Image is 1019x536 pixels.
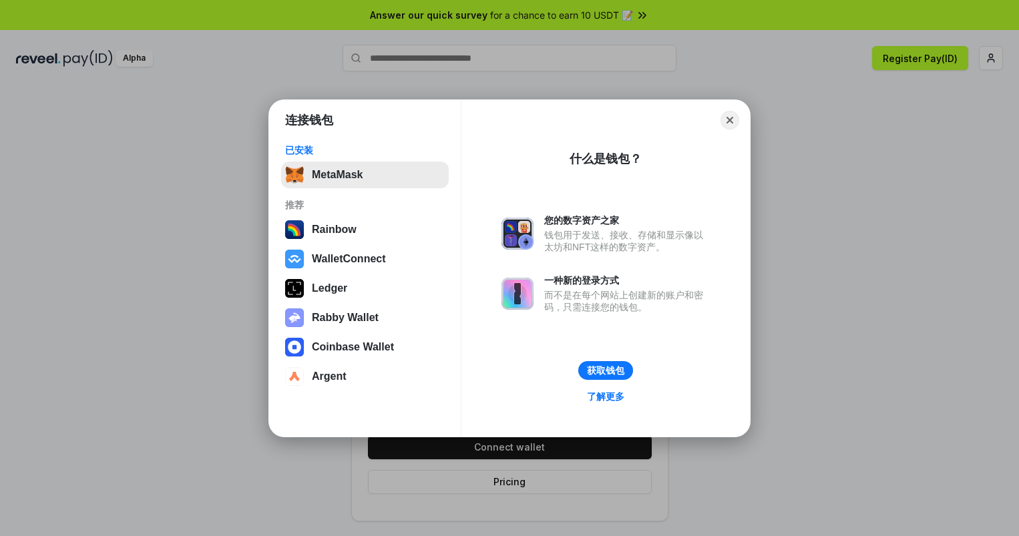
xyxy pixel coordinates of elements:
div: 获取钱包 [587,364,624,376]
img: svg+xml,%3Csvg%20width%3D%22120%22%20height%3D%22120%22%20viewBox%3D%220%200%20120%20120%22%20fil... [285,220,304,239]
button: WalletConnect [281,246,449,272]
div: 您的数字资产之家 [544,214,710,226]
div: Coinbase Wallet [312,341,394,353]
div: 推荐 [285,199,445,211]
button: Close [721,111,739,129]
img: svg+xml,%3Csvg%20width%3D%2228%22%20height%3D%2228%22%20viewBox%3D%220%200%2028%2028%22%20fill%3D... [285,250,304,268]
div: Rabby Wallet [312,312,379,324]
div: 已安装 [285,144,445,156]
button: Rabby Wallet [281,304,449,331]
div: 钱包用于发送、接收、存储和显示像以太坊和NFT这样的数字资产。 [544,229,710,253]
button: Argent [281,363,449,390]
img: svg+xml,%3Csvg%20xmlns%3D%22http%3A%2F%2Fwww.w3.org%2F2000%2Fsvg%22%20fill%3D%22none%22%20viewBox... [501,278,534,310]
img: svg+xml,%3Csvg%20xmlns%3D%22http%3A%2F%2Fwww.w3.org%2F2000%2Fsvg%22%20fill%3D%22none%22%20viewBox... [501,218,534,250]
div: WalletConnect [312,253,386,265]
div: MetaMask [312,169,363,181]
img: svg+xml,%3Csvg%20xmlns%3D%22http%3A%2F%2Fwww.w3.org%2F2000%2Fsvg%22%20fill%3D%22none%22%20viewBox... [285,308,304,327]
h1: 连接钱包 [285,112,333,128]
div: Ledger [312,282,347,294]
div: 一种新的登录方式 [544,274,710,286]
img: svg+xml,%3Csvg%20width%3D%2228%22%20height%3D%2228%22%20viewBox%3D%220%200%2028%2028%22%20fill%3D... [285,367,304,386]
a: 了解更多 [579,388,632,405]
div: 什么是钱包？ [570,151,642,167]
div: 而不是在每个网站上创建新的账户和密码，只需连接您的钱包。 [544,289,710,313]
button: Ledger [281,275,449,302]
button: MetaMask [281,162,449,188]
div: Argent [312,370,347,382]
button: Coinbase Wallet [281,334,449,360]
div: Rainbow [312,224,357,236]
img: svg+xml,%3Csvg%20fill%3D%22none%22%20height%3D%2233%22%20viewBox%3D%220%200%2035%2033%22%20width%... [285,166,304,184]
img: svg+xml,%3Csvg%20xmlns%3D%22http%3A%2F%2Fwww.w3.org%2F2000%2Fsvg%22%20width%3D%2228%22%20height%3... [285,279,304,298]
img: svg+xml,%3Csvg%20width%3D%2228%22%20height%3D%2228%22%20viewBox%3D%220%200%2028%2028%22%20fill%3D... [285,338,304,356]
button: 获取钱包 [578,361,633,380]
div: 了解更多 [587,390,624,403]
button: Rainbow [281,216,449,243]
